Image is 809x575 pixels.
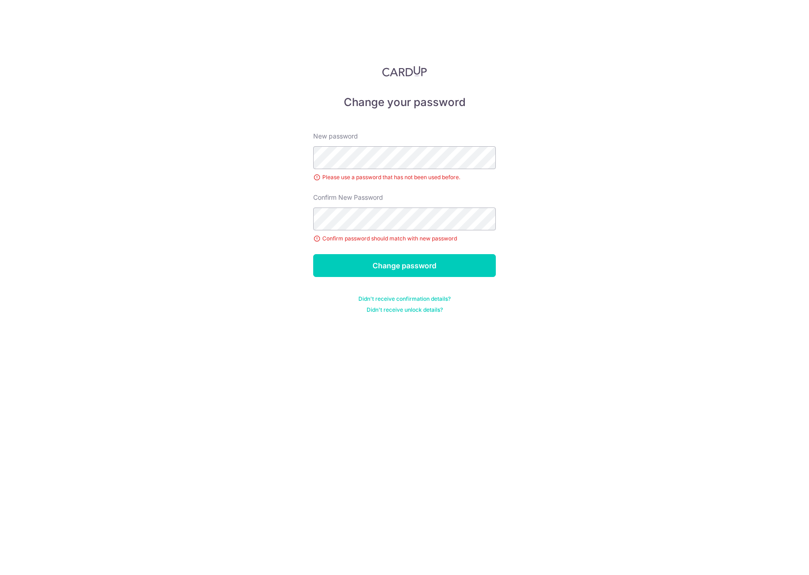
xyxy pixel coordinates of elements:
[367,306,443,314] a: Didn't receive unlock details?
[382,66,427,77] img: CardUp Logo
[313,193,383,202] label: Confirm New Password
[313,95,496,110] h5: Change your password
[313,173,496,182] div: Please use a password that has not been used before.
[313,234,496,243] div: Confirm password should match with new password
[358,295,451,303] a: Didn't receive confirmation details?
[313,254,496,277] input: Change password
[313,132,358,141] label: New password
